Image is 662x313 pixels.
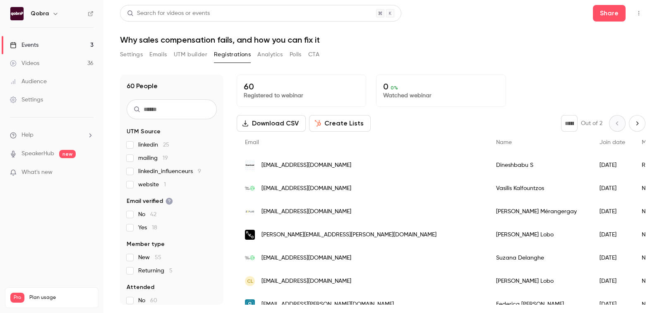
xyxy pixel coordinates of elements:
div: [DATE] [591,223,633,246]
div: [PERSON_NAME] Lobo [488,223,591,246]
li: help-dropdown-opener [10,131,94,140]
span: [EMAIL_ADDRESS][DOMAIN_NAME] [261,207,351,216]
div: Search for videos or events [127,9,210,18]
span: [EMAIL_ADDRESS][DOMAIN_NAME] [261,277,351,286]
button: CTA [308,48,319,61]
span: linkedin [138,141,169,149]
div: [DATE] [591,154,633,177]
span: Returning [138,267,173,275]
h1: 60 People [127,81,158,91]
span: 55 [155,255,161,260]
span: 25 [163,142,169,148]
span: 19 [163,155,168,161]
a: SpeakerHub [22,149,54,158]
div: Vasilis Kalfountzos [488,177,591,200]
img: oneclicklca.com [245,253,255,263]
span: Member type [127,240,165,248]
span: New [138,253,161,262]
button: Settings [120,48,143,61]
div: Audience [10,77,47,86]
div: Settings [10,96,43,104]
img: zeplug.com [245,207,255,217]
p: Registered to webinar [244,91,359,100]
h1: Why sales compensation fails, and how you can fix it [120,35,645,45]
span: Attended [127,283,154,291]
div: [DATE] [591,246,633,270]
button: UTM builder [174,48,207,61]
img: Qobra [10,7,24,20]
p: Out of 2 [581,119,602,128]
span: No [138,210,156,219]
span: 18 [152,225,157,231]
div: Suzana Delanghe [488,246,591,270]
img: pleo.io [245,230,255,240]
button: Emails [149,48,167,61]
span: Name [496,140,512,145]
span: [PERSON_NAME][EMAIL_ADDRESS][PERSON_NAME][DOMAIN_NAME] [261,231,437,239]
button: Registrations [214,48,251,61]
span: No [138,296,157,305]
button: Polls [290,48,302,61]
div: [DATE] [591,270,633,293]
span: [EMAIL_ADDRESS][DOMAIN_NAME] [261,161,351,170]
span: [EMAIL_ADDRESS][PERSON_NAME][DOMAIN_NAME] [261,300,394,309]
span: Plan usage [29,294,93,301]
span: 60 [150,298,157,303]
span: Yes [138,224,157,232]
span: 9 [198,169,201,174]
p: Watched webinar [383,91,499,100]
img: sympower.net [245,299,255,309]
span: mailing [138,154,168,162]
div: [DATE] [591,200,633,223]
button: Download CSV [237,115,306,132]
span: What's new [22,168,53,177]
span: [EMAIL_ADDRESS][DOMAIN_NAME] [261,254,351,262]
div: [DATE] [591,177,633,200]
span: UTM Source [127,128,161,136]
div: [PERSON_NAME] Mérangergay [488,200,591,223]
div: Videos [10,59,39,67]
span: linkedin_influenceurs [138,167,201,176]
button: Next page [629,115,645,132]
span: website [138,181,166,189]
span: Email verified [127,197,173,205]
img: quantcast.com [245,160,255,170]
span: new [59,150,76,158]
div: Events [10,41,38,49]
p: 60 [244,82,359,91]
span: Pro [10,293,24,303]
span: [EMAIL_ADDRESS][DOMAIN_NAME] [261,184,351,193]
span: 0 % [391,85,398,91]
button: Share [593,5,626,22]
img: oneclicklca.com [245,183,255,193]
h6: Qobra [31,10,49,18]
span: 1 [164,182,166,188]
span: Join date [600,140,625,145]
span: 42 [150,212,156,217]
button: Create Lists [309,115,371,132]
span: Email [245,140,259,145]
span: CL [247,277,253,285]
p: 0 [383,82,499,91]
span: Help [22,131,34,140]
button: Analytics [257,48,283,61]
div: [PERSON_NAME] Lobo [488,270,591,293]
div: Dineshbabu S [488,154,591,177]
span: 5 [169,268,173,274]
